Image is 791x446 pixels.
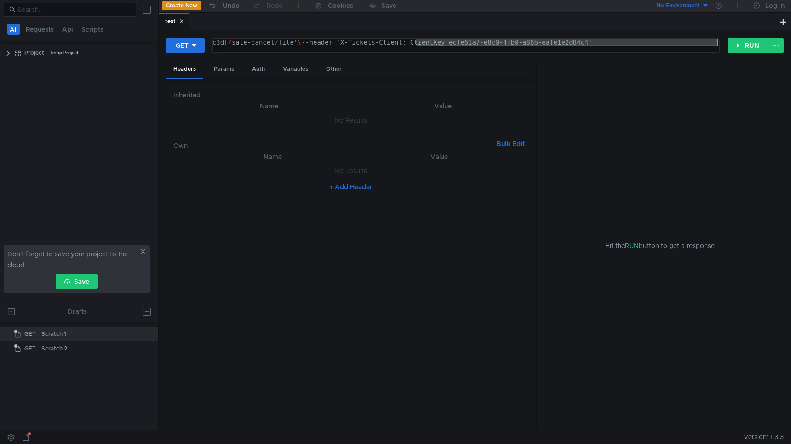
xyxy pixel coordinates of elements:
th: Value [357,151,521,162]
span: Version: 1.3.3 [744,430,784,444]
button: Bulk Edit [493,138,528,149]
h6: Own [173,140,493,151]
button: Api [59,24,76,35]
button: + Add Header [326,181,376,192]
th: Name [181,101,358,112]
div: Params [206,61,241,78]
button: RUN [728,38,768,53]
span: GET [24,342,36,356]
div: Save [381,2,396,9]
div: GET [176,40,189,51]
button: All [7,24,20,35]
div: test [165,17,184,26]
span: Hit the button to get a response [605,241,715,251]
div: Temp Project [50,46,79,60]
div: Scratch 2 [41,342,67,356]
div: Drafts [68,306,87,317]
button: Requests [23,24,57,35]
button: Save [56,274,98,289]
span: RUN [625,242,639,250]
button: GET [166,38,205,53]
button: Create New [162,1,201,10]
button: Scripts [79,24,106,35]
div: Auth [245,61,272,78]
span: Don't forget to save your project to the cloud [7,248,138,271]
div: Other [319,61,349,78]
div: No Environment [656,1,700,10]
h6: Inherited [173,90,528,101]
th: Name [188,151,358,162]
nz-embed-empty: No Results [334,167,367,175]
th: Value [358,101,528,112]
div: Headers [166,61,203,79]
div: Variables [275,61,315,78]
div: Project [24,46,44,60]
span: GET [24,327,36,341]
input: Search... [17,5,131,15]
div: Scratch 1 [41,327,66,341]
nz-embed-empty: No Results [334,116,367,124]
